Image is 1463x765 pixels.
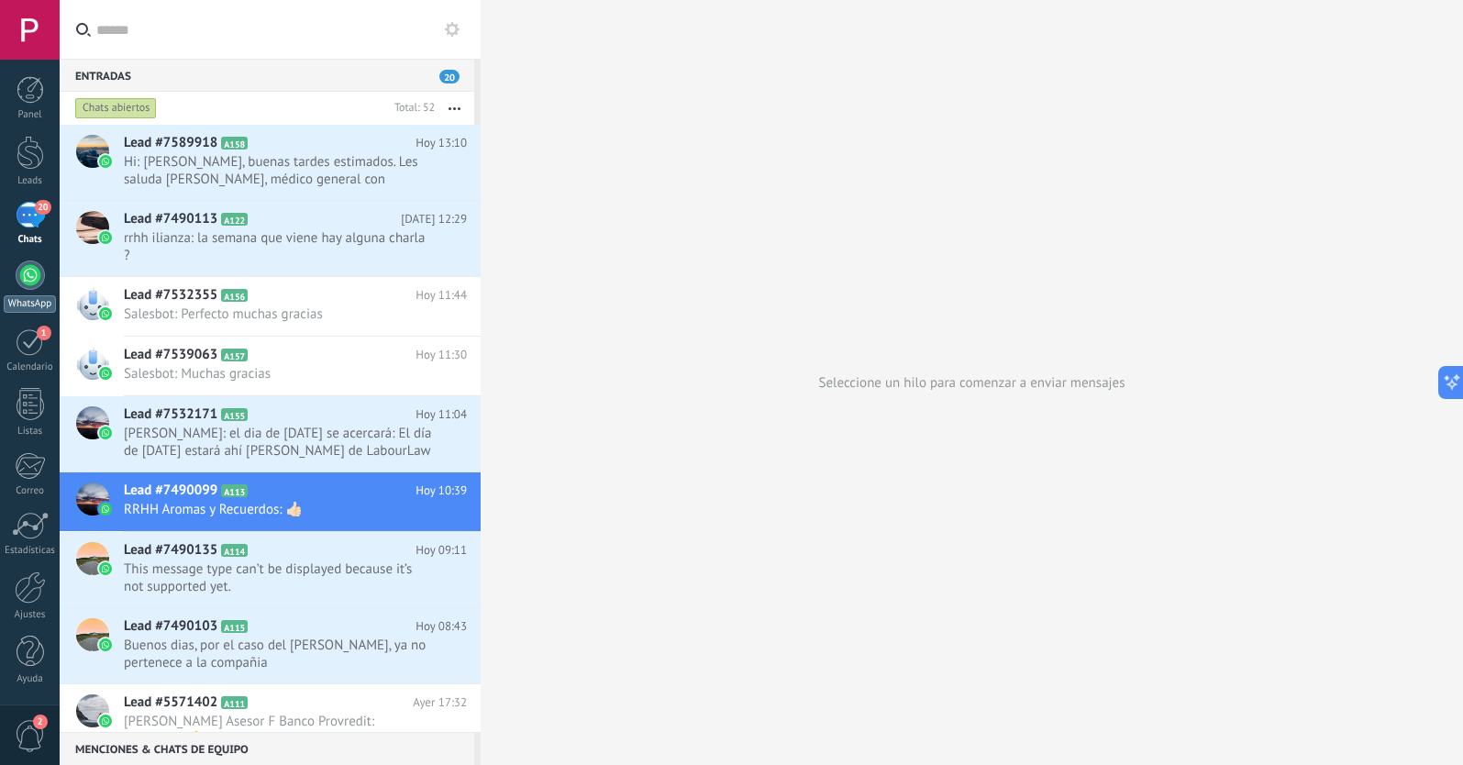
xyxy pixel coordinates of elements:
span: Buenos dias, por el caso del [PERSON_NAME], ya no pertenece a la compañia [124,637,432,671]
span: A113 [221,484,248,497]
span: Hoy 10:39 [416,482,467,500]
img: waba.svg [99,155,112,168]
a: Lead #7532171 A155 Hoy 11:04 [PERSON_NAME]: el dia de [DATE] se acercará: El día de [DATE] estará... [60,396,481,471]
button: Más [435,92,474,125]
span: A155 [221,408,248,421]
span: Hoy 08:43 [416,617,467,636]
span: Lead #7490113 [124,210,217,228]
div: Calendario [4,361,57,373]
div: Correo [4,485,57,497]
img: waba.svg [99,427,112,439]
a: Lead #7589918 A158 Hoy 13:10 Hi: [PERSON_NAME], buenas tardes estimados. Les saluda [PERSON_NAME]... [60,125,481,200]
img: waba.svg [99,638,112,651]
span: Lead #7589918 [124,134,217,152]
img: waba.svg [99,231,112,244]
img: waba.svg [99,503,112,516]
span: Lead #7539063 [124,346,217,364]
span: A111 [221,696,248,709]
span: [DATE] 12:29 [401,210,467,228]
span: Lead #7532171 [124,405,217,424]
a: Lead #7490135 A114 Hoy 09:11 This message type can’t be displayed because it’s not supported yet. [60,532,481,607]
div: WhatsApp [4,295,56,313]
div: Panel [4,109,57,121]
div: Entradas [60,59,474,92]
div: Ayuda [4,673,57,685]
div: Estadísticas [4,545,57,557]
div: Ajustes [4,609,57,621]
span: Hoy 11:04 [416,405,467,424]
img: waba.svg [99,715,112,727]
a: Lead #7490099 A113 Hoy 10:39 RRHH Aromas y Recuerdos: 👍🏻 [60,472,481,531]
span: A115 [221,620,248,633]
span: Lead #7532355 [124,286,217,305]
div: Listas [4,426,57,438]
span: A156 [221,289,248,302]
a: Lead #7490103 A115 Hoy 08:43 Buenos dias, por el caso del [PERSON_NAME], ya no pertenece a la com... [60,608,481,683]
span: Hi: [PERSON_NAME], buenas tardes estimados. Les saluda [PERSON_NAME], médico general con experien... [124,153,432,188]
span: Lead #7490103 [124,617,217,636]
span: Hoy 13:10 [416,134,467,152]
span: 1 [37,326,51,340]
span: 20 [439,70,460,83]
div: Leads [4,175,57,187]
span: Hoy 11:30 [416,346,467,364]
span: Hoy 09:11 [416,541,467,560]
span: [PERSON_NAME] Asesor F Banco Provredit: Reaccionó 👍 [124,713,432,748]
a: Lead #7532355 A156 Hoy 11:44 Salesbot: Perfecto muchas gracias [60,277,481,336]
span: RRHH Aromas y Recuerdos: 👍🏻 [124,501,432,518]
span: Lead #5571402 [124,693,217,712]
img: waba.svg [99,562,112,575]
span: Ayer 17:32 [413,693,467,712]
span: Salesbot: Muchas gracias [124,365,432,382]
a: Lead #5571402 A111 Ayer 17:32 [PERSON_NAME] Asesor F Banco Provredit: Reaccionó 👍 [60,684,481,759]
span: 2 [33,715,48,729]
span: [PERSON_NAME]: el dia de [DATE] se acercará: El día de [DATE] estará ahí [PERSON_NAME] de LabourL... [124,425,432,460]
span: Hoy 11:44 [416,286,467,305]
span: A158 [221,137,248,150]
span: Salesbot: Perfecto muchas gracias [124,305,432,323]
span: A114 [221,544,248,557]
a: Lead #7490113 A122 [DATE] 12:29 rrhh ilianza: la semana que viene hay alguna charla ? [60,201,481,276]
div: Chats [4,234,57,246]
a: Lead #7539063 A157 Hoy 11:30 Salesbot: Muchas gracias [60,337,481,395]
div: Chats abiertos [75,97,157,119]
span: Lead #7490099 [124,482,217,500]
span: This message type can’t be displayed because it’s not supported yet. [124,560,432,595]
img: waba.svg [99,367,112,380]
div: Menciones & Chats de equipo [60,732,474,765]
span: A122 [221,213,248,226]
span: A157 [221,349,248,361]
span: 20 [35,200,50,215]
span: Lead #7490135 [124,541,217,560]
span: rrhh ilianza: la semana que viene hay alguna charla ? [124,229,432,264]
div: Total: 52 [387,99,435,117]
img: waba.svg [99,307,112,320]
